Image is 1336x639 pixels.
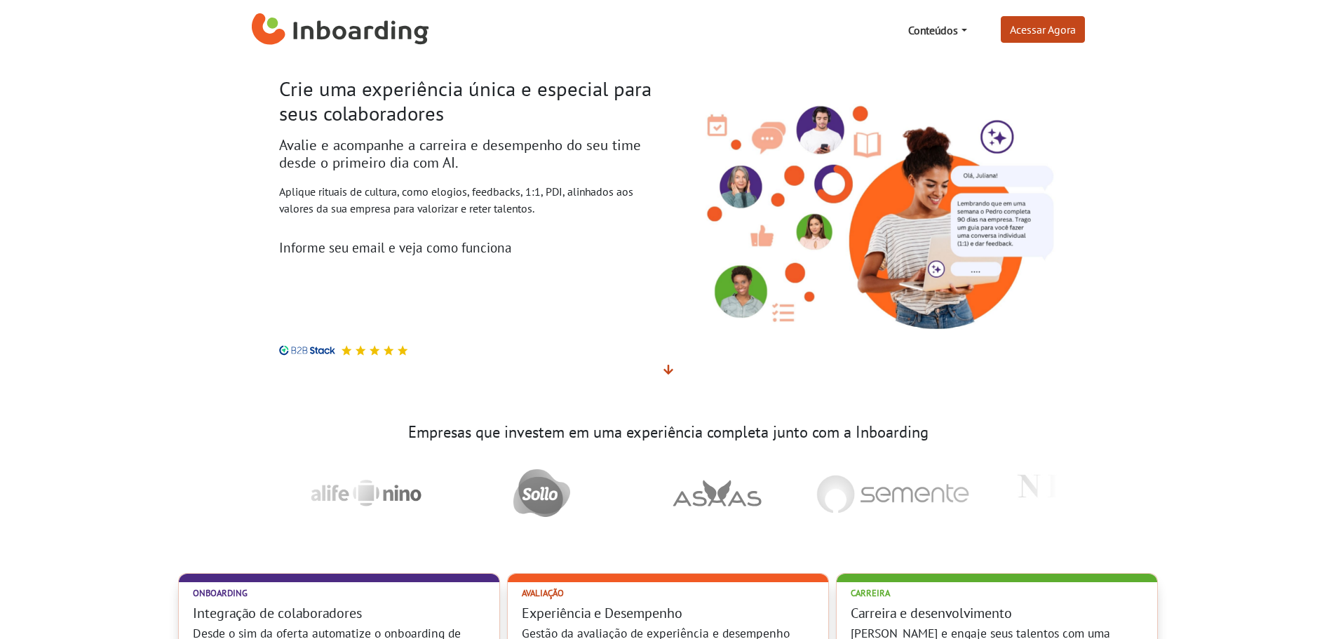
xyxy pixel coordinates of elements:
img: Avaliação 5 estrelas no B2B Stack [369,345,380,356]
img: Avaliação 5 estrelas no B2B Stack [341,345,352,356]
h2: Carreira [851,588,1143,598]
img: Inboarding - Rutuais de Cultura com Inteligência Ariticial. Feedback, conversas 1:1, PDI. [679,81,1058,335]
img: Asaas [661,469,773,518]
div: Avaliação 5 estrelas no B2B Stack [335,345,408,356]
img: Semente Negocios [805,463,980,524]
h3: Informe seu email e veja como funciona [279,239,658,255]
a: Inboarding Home Page [252,6,429,55]
a: Acessar Agora [1001,16,1085,43]
img: Inboarding Home [252,9,429,51]
img: Sollo Brasil [502,458,581,528]
img: Avaliação 5 estrelas no B2B Stack [397,345,408,356]
img: Avaliação 5 estrelas no B2B Stack [355,345,366,356]
h3: Integração de colaboradores [193,605,485,621]
img: B2B Stack logo [279,345,335,356]
h3: Carreira e desenvolvimento [851,605,1143,621]
h3: Empresas que investem em uma experiência completa junto com a Inboarding [279,423,1058,442]
h3: Experiência e Desempenho [522,605,814,621]
h2: Avaliação [522,588,814,598]
h2: Onboarding [193,588,485,598]
p: Aplique rituais de cultura, como elogios, feedbacks, 1:1, PDI, alinhados aos valores da sua empre... [279,183,658,217]
h1: Crie uma experiência única e especial para seus colaboradores [279,77,658,126]
img: Avaliação 5 estrelas no B2B Stack [383,345,394,356]
iframe: Form 0 [279,261,624,328]
a: Conteúdos [903,16,972,44]
h2: Avalie e acompanhe a carreira e desempenho do seu time desde o primeiro dia com AI. [279,137,658,172]
span: Veja mais detalhes abaixo [663,363,673,377]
